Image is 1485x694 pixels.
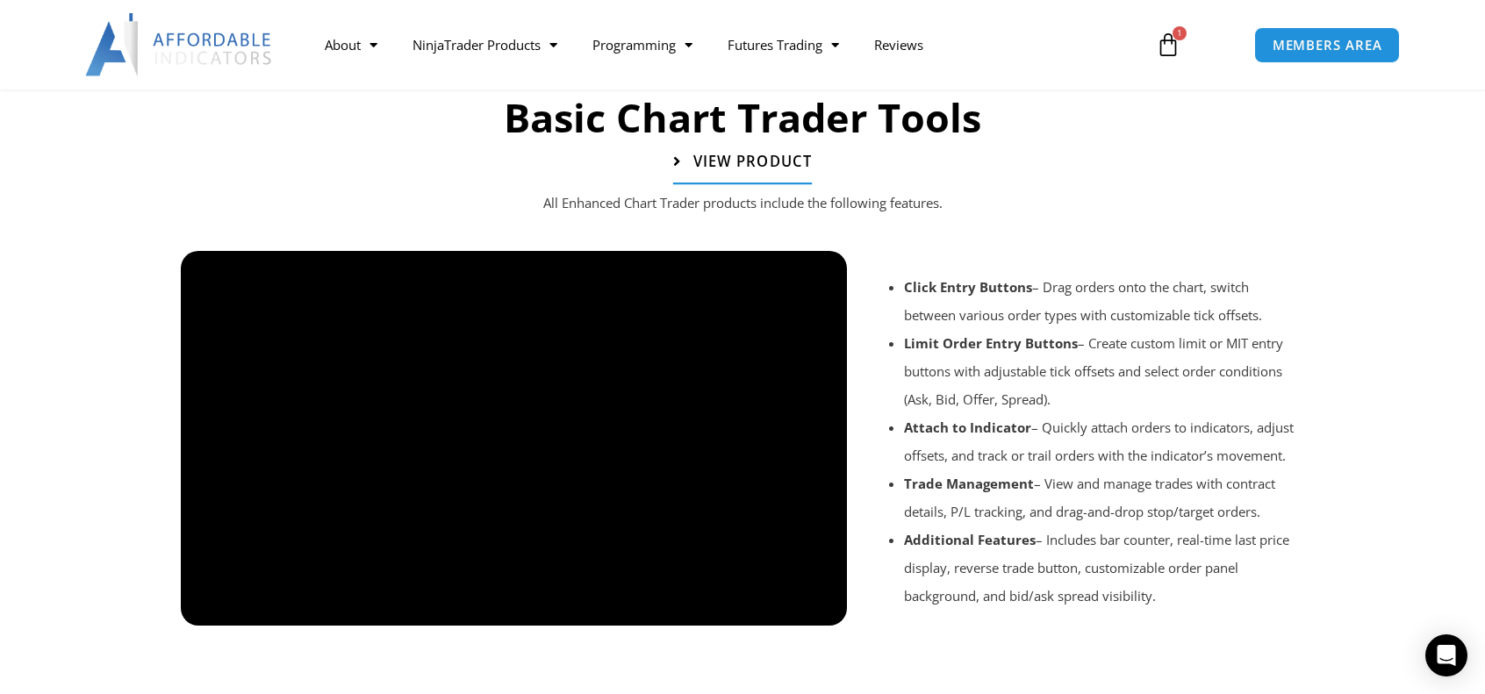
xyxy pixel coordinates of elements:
a: View Product [673,141,812,185]
strong: Trade Management [904,475,1034,492]
a: Futures Trading [710,25,857,65]
li: – Includes bar counter, real-time last price display, reverse trade button, customizable order pa... [904,526,1302,610]
iframe: NinjaTrader Chart Trader | Major Improvements [181,251,847,626]
li: – View and manage trades with contract details, P/L tracking, and drag-and-drop stop/target orders. [904,469,1302,526]
li: – Quickly attach orders to indicators, adjust offsets, and track or trail orders with the indicat... [904,413,1302,469]
strong: Limit Order Entry Buttons [904,334,1078,352]
p: All Enhanced Chart Trader products include the following features. [216,191,1269,216]
strong: Additional Features [904,531,1036,548]
a: MEMBERS AREA [1254,27,1401,63]
li: – Drag orders onto the chart, switch between various order types with customizable tick offsets. [904,273,1302,329]
a: 1 [1130,19,1207,70]
div: Open Intercom Messenger [1425,634,1467,676]
a: NinjaTrader Products [395,25,575,65]
a: About [307,25,395,65]
span: View Product [693,154,812,169]
nav: Menu [307,25,1136,65]
li: – Create custom limit or MIT entry buttons with adjustable tick offsets and select order conditio... [904,329,1302,413]
span: MEMBERS AREA [1273,39,1382,52]
strong: Click Entry Buttons [904,278,1032,296]
img: LogoAI | Affordable Indicators – NinjaTrader [85,13,274,76]
h2: Basic Chart Trader Tools [172,92,1313,144]
a: Reviews [857,25,941,65]
span: 1 [1173,26,1187,40]
a: Programming [575,25,710,65]
strong: Attach to Indicator [904,419,1031,436]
